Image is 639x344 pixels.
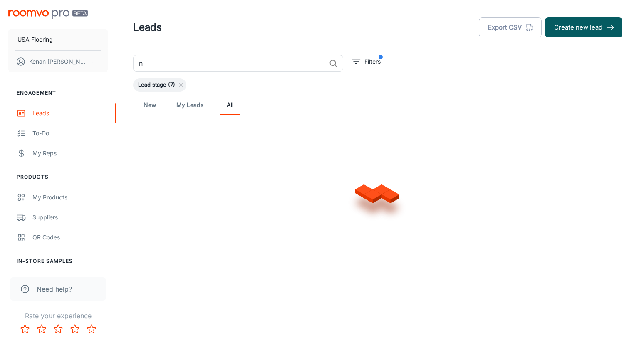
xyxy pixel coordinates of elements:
[32,233,108,242] div: QR Codes
[133,55,326,72] input: Search
[176,95,203,115] a: My Leads
[29,57,88,66] p: Kenan [PERSON_NAME]
[133,78,186,92] div: Lead stage (7)
[140,95,160,115] a: New
[32,213,108,222] div: Suppliers
[350,55,383,68] button: filter
[545,17,622,37] button: Create new lead
[220,95,240,115] a: All
[8,51,108,72] button: Kenan [PERSON_NAME]
[37,284,72,294] span: Need help?
[7,311,109,321] p: Rate your experience
[133,20,162,35] h1: Leads
[133,81,180,89] span: Lead stage (7)
[8,29,108,50] button: USA Flooring
[479,17,542,37] button: Export CSV
[32,149,108,158] div: My Reps
[364,57,381,66] p: Filters
[17,35,53,44] p: USA Flooring
[8,10,88,19] img: Roomvo PRO Beta
[32,129,108,138] div: To-do
[32,109,108,118] div: Leads
[32,193,108,202] div: My Products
